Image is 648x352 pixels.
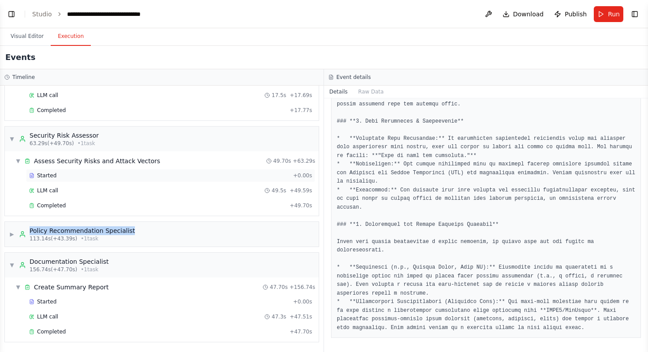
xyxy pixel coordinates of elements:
div: Policy Recommendation Specialist [30,226,135,235]
span: Started [37,298,56,305]
button: Show left sidebar [5,8,18,20]
button: Run [594,6,623,22]
span: + 0.00s [293,172,312,179]
span: ▼ [9,262,15,269]
button: Publish [551,6,590,22]
h3: Event details [336,74,371,81]
span: + 47.51s [290,313,312,320]
div: Assess Security Risks and Attack Vectors [34,157,160,165]
span: ▼ [15,284,21,291]
span: 47.70s [270,284,288,291]
div: Security Risk Assessor [30,131,99,140]
span: 49.70s [273,157,291,165]
span: Publish [565,10,587,19]
nav: breadcrumb [32,10,166,19]
span: + 17.77s [290,107,312,114]
span: ▼ [15,157,21,165]
a: Studio [32,11,52,18]
button: Show right sidebar [629,8,641,20]
button: Raw Data [353,86,389,98]
span: 63.29s (+49.70s) [30,140,74,147]
span: + 49.70s [290,202,312,209]
span: LLM call [37,187,58,194]
span: + 17.69s [290,92,312,99]
span: Started [37,172,56,179]
span: 17.5s [272,92,286,99]
span: • 1 task [78,140,95,147]
button: Details [324,86,353,98]
span: 49.5s [272,187,286,194]
h2: Events [5,51,35,64]
span: + 156.74s [290,284,315,291]
span: 113.14s (+43.39s) [30,235,77,242]
div: Create Summary Report [34,283,108,292]
span: + 0.00s [293,298,312,305]
span: Completed [37,328,66,335]
div: Documentation Specialist [30,257,109,266]
span: Download [513,10,544,19]
span: ▼ [9,135,15,142]
span: LLM call [37,313,58,320]
span: LLM call [37,92,58,99]
button: Download [499,6,547,22]
button: Execution [51,27,91,46]
h3: Timeline [12,74,35,81]
span: + 47.70s [290,328,312,335]
span: Completed [37,107,66,114]
span: Completed [37,202,66,209]
span: ▶ [9,231,15,238]
button: Visual Editor [4,27,51,46]
span: + 63.29s [293,157,315,165]
span: 156.74s (+47.70s) [30,266,77,273]
span: • 1 task [81,235,98,242]
span: + 49.59s [290,187,312,194]
span: Run [608,10,620,19]
span: 47.3s [272,313,286,320]
span: • 1 task [81,266,98,273]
